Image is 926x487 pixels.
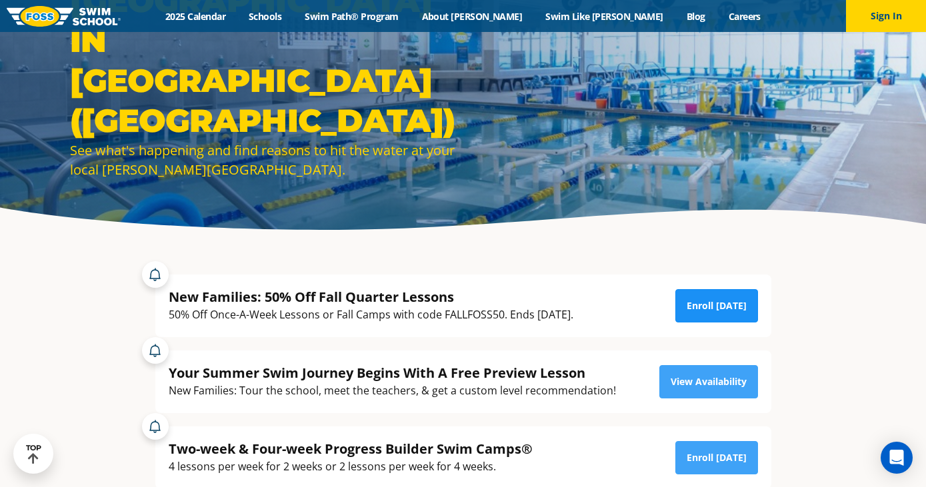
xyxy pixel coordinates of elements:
a: Blog [675,10,717,23]
a: Swim Like [PERSON_NAME] [534,10,675,23]
div: Open Intercom Messenger [881,442,913,474]
a: Careers [717,10,772,23]
a: Enroll [DATE] [675,441,758,474]
a: Swim Path® Program [293,10,410,23]
div: New Families: 50% Off Fall Quarter Lessons [169,288,573,306]
a: View Availability [659,365,758,398]
a: Schools [237,10,293,23]
a: 2025 Calendar [154,10,237,23]
div: TOP [26,444,41,464]
div: 50% Off Once-A-Week Lessons or Fall Camps with code FALLFOSS50. Ends [DATE]. [169,306,573,324]
div: 4 lessons per week for 2 weeks or 2 lessons per week for 4 weeks. [169,458,533,476]
div: New Families: Tour the school, meet the teachers, & get a custom level recommendation! [169,382,616,400]
div: Your Summer Swim Journey Begins With A Free Preview Lesson [169,364,616,382]
img: FOSS Swim School Logo [7,6,121,27]
div: Two-week & Four-week Progress Builder Swim Camps® [169,440,533,458]
a: About [PERSON_NAME] [410,10,534,23]
div: See what's happening and find reasons to hit the water at your local [PERSON_NAME][GEOGRAPHIC_DATA]. [70,141,457,179]
a: Enroll [DATE] [675,289,758,322]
